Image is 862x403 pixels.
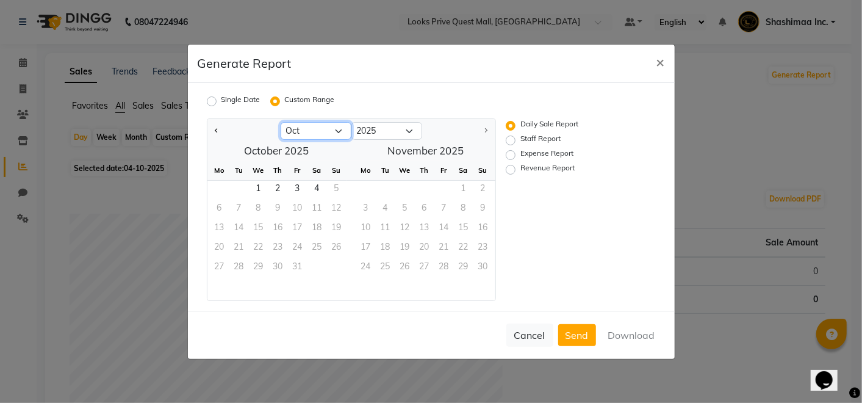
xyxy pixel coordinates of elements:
label: Expense Report [520,148,573,162]
iframe: chat widget [811,354,850,391]
div: Fr [288,161,307,180]
label: Custom Range [285,94,335,109]
div: Saturday, October 4, 2025 [307,181,327,200]
select: Select month [281,122,351,140]
label: Single Date [221,94,260,109]
div: Tu [376,161,395,180]
div: Friday, October 3, 2025 [288,181,307,200]
div: Sa [454,161,473,180]
div: Su [327,161,347,180]
button: Cancel [506,324,553,347]
span: 1 [249,181,268,200]
div: Thursday, October 2, 2025 [268,181,288,200]
span: 3 [288,181,307,200]
div: Su [473,161,493,180]
button: Previous month [212,122,222,141]
label: Staff Report [520,133,561,148]
select: Select year [351,122,422,140]
span: 4 [307,181,327,200]
div: Th [268,161,288,180]
div: Mo [356,161,376,180]
div: Mo [210,161,229,180]
button: Close [647,45,675,79]
div: Th [415,161,434,180]
div: We [249,161,268,180]
div: Wednesday, October 1, 2025 [249,181,268,200]
span: × [656,53,665,71]
label: Daily Sale Report [520,118,578,133]
span: 2 [268,181,288,200]
div: Tu [229,161,249,180]
div: Fr [434,161,454,180]
button: Send [558,324,596,346]
h5: Generate Report [198,54,292,73]
label: Revenue Report [520,162,575,177]
div: We [395,161,415,180]
div: Sa [307,161,327,180]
